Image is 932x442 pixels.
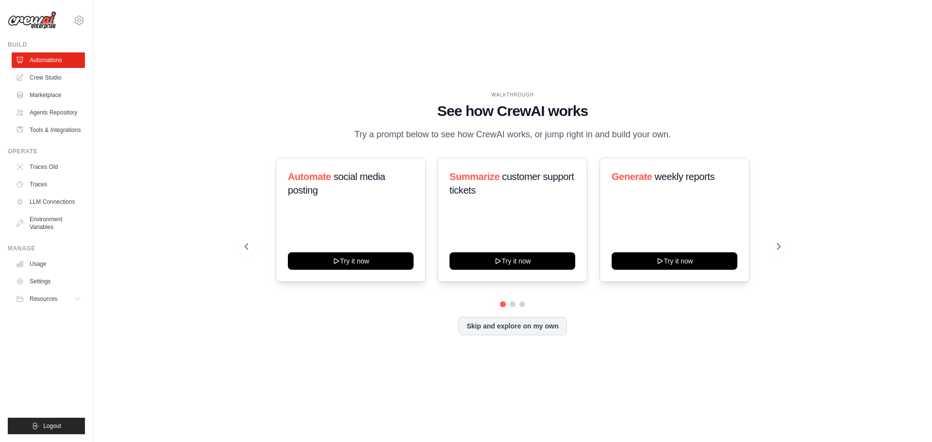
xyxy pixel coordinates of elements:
[349,128,676,142] p: Try a prompt below to see how CrewAI works, or jump right in and build your own.
[449,252,575,270] button: Try it now
[12,177,85,192] a: Traces
[12,70,85,85] a: Crew Studio
[12,256,85,272] a: Usage
[12,291,85,307] button: Resources
[12,122,85,138] a: Tools & Integrations
[883,395,932,442] div: 聊天小工具
[8,41,85,49] div: Build
[8,147,85,155] div: Operate
[8,418,85,434] button: Logout
[449,171,499,182] span: Summarize
[458,317,566,335] button: Skip and explore on my own
[8,11,56,30] img: Logo
[43,422,61,430] span: Logout
[12,212,85,235] a: Environment Variables
[12,159,85,175] a: Traces Old
[288,171,385,196] span: social media posting
[612,171,652,182] span: Generate
[288,171,331,182] span: Automate
[449,171,574,196] span: customer support tickets
[12,194,85,210] a: LLM Connections
[30,295,57,303] span: Resources
[8,245,85,252] div: Manage
[245,91,781,98] div: WALKTHROUGH
[12,52,85,68] a: Automations
[12,274,85,289] a: Settings
[245,102,781,120] h1: See how CrewAI works
[883,395,932,442] iframe: Chat Widget
[654,171,714,182] span: weekly reports
[12,105,85,120] a: Agents Repository
[12,87,85,103] a: Marketplace
[288,252,414,270] button: Try it now
[612,252,737,270] button: Try it now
